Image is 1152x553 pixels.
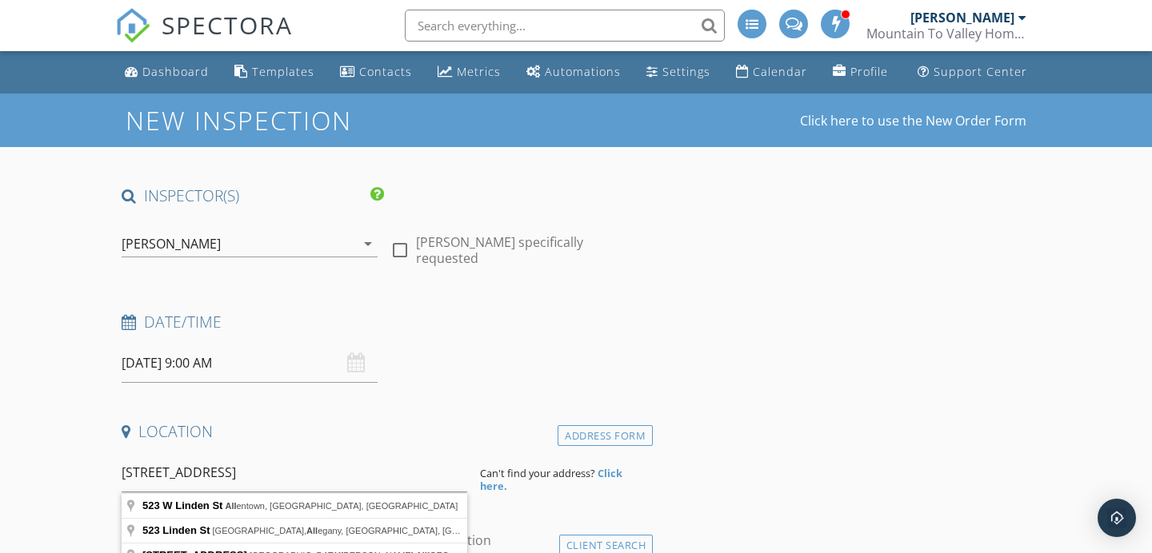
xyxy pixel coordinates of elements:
label: [PERSON_NAME] specifically requested [416,234,646,266]
a: Support Center [911,58,1034,87]
span: [GEOGRAPHIC_DATA], egany, [GEOGRAPHIC_DATA], [GEOGRAPHIC_DATA] [213,526,534,535]
a: Calendar [730,58,814,87]
h4: Location [122,421,646,442]
a: Click here to use the New Order Form [800,114,1026,127]
h1: New Inspection [126,106,480,134]
img: The Best Home Inspection Software - Spectora [115,8,150,43]
span: 523 [142,524,160,536]
div: Contacts [359,64,412,79]
div: Automations [545,64,621,79]
a: Contacts [334,58,418,87]
div: Support Center [934,64,1027,79]
span: Linden St [162,524,210,536]
span: 523 [142,499,160,511]
div: Templates [252,64,314,79]
div: Mountain To Valley Home Inspections, LLC. [866,26,1026,42]
div: Metrics [457,64,501,79]
a: Metrics [431,58,507,87]
a: Templates [228,58,321,87]
input: Select date [122,344,378,383]
i: arrow_drop_down [358,234,378,253]
div: Open Intercom Messenger [1098,499,1136,537]
span: SPECTORA [162,8,293,42]
span: All [306,526,318,535]
a: Settings [640,58,717,87]
span: All [225,501,236,511]
a: Company Profile [826,58,894,87]
h4: Date/Time [122,312,646,332]
span: entown, [GEOGRAPHIC_DATA], [GEOGRAPHIC_DATA] [225,501,458,511]
div: Profile [850,64,888,79]
a: Automations (Basic) [520,58,627,87]
span: Can't find your address? [480,466,595,480]
div: Address Form [558,425,653,447]
div: [PERSON_NAME] [122,237,221,251]
a: SPECTORA [115,22,293,55]
input: Address Search [122,453,467,492]
a: Dashboard [118,58,215,87]
div: Settings [662,64,710,79]
span: W Linden St [162,499,222,511]
div: [PERSON_NAME] [910,10,1014,26]
div: Dashboard [142,64,209,79]
strong: Click here. [480,466,622,493]
input: Search everything... [405,10,725,42]
h4: INSPECTOR(S) [122,185,384,206]
div: Calendar [753,64,807,79]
